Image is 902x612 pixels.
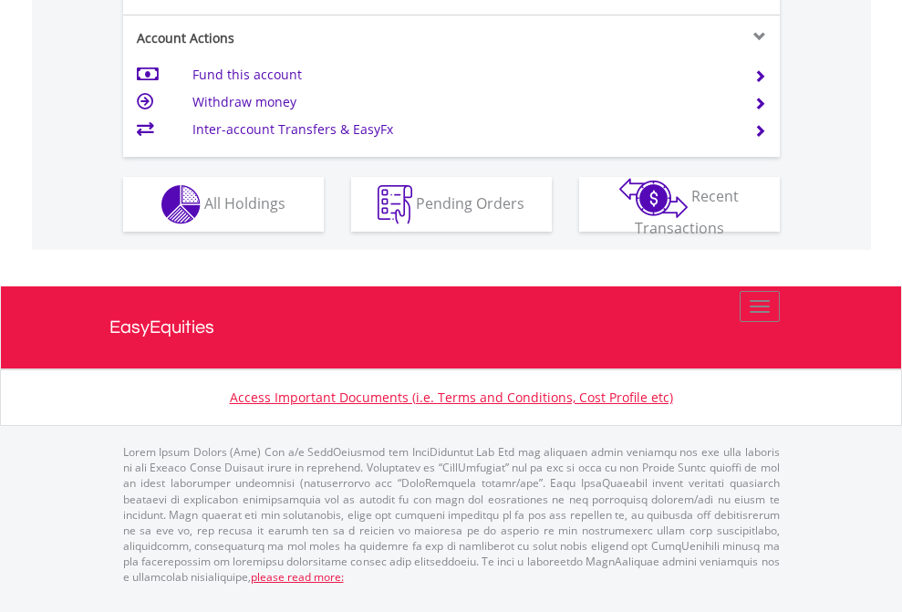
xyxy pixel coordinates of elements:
[161,185,201,224] img: holdings-wht.png
[378,185,412,224] img: pending_instructions-wht.png
[619,178,688,218] img: transactions-zar-wht.png
[204,192,285,213] span: All Holdings
[123,177,324,232] button: All Holdings
[251,569,344,585] a: please read more:
[579,177,780,232] button: Recent Transactions
[123,444,780,585] p: Lorem Ipsum Dolors (Ame) Con a/e SeddOeiusmod tem InciDiduntut Lab Etd mag aliquaen admin veniamq...
[192,116,731,143] td: Inter-account Transfers & EasyFx
[192,61,731,88] td: Fund this account
[351,177,552,232] button: Pending Orders
[230,389,673,406] a: Access Important Documents (i.e. Terms and Conditions, Cost Profile etc)
[109,286,793,368] a: EasyEquities
[123,29,451,47] div: Account Actions
[416,192,524,213] span: Pending Orders
[192,88,731,116] td: Withdraw money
